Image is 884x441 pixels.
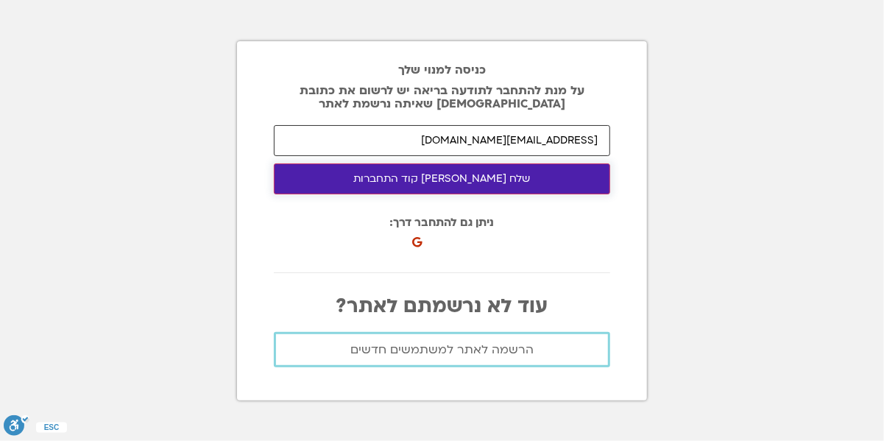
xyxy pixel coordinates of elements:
button: שלח [PERSON_NAME] קוד התחברות [274,163,610,194]
p: על מנת להתחבר לתודעה בריאה יש לרשום את כתובת [DEMOGRAPHIC_DATA] שאיתה נרשמת לאתר [274,84,610,110]
input: האימייל איתו נרשמת לאתר [274,125,610,156]
h2: כניסה למנוי שלך [274,63,610,77]
span: הרשמה לאתר למשתמשים חדשים [350,343,534,356]
p: עוד לא נרשמתם לאתר? [274,295,610,317]
a: הרשמה לאתר למשתמשים חדשים [274,332,610,367]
